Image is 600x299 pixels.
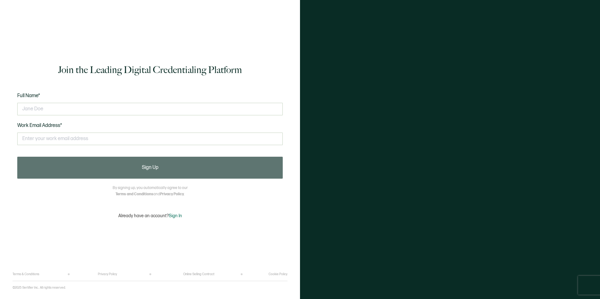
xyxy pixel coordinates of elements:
span: Sign Up [142,165,158,170]
a: Online Selling Contract [183,272,214,276]
p: ©2025 Sertifier Inc.. All rights reserved. [13,286,66,290]
h1: Join the Leading Digital Credentialing Platform [58,64,242,76]
input: Enter your work email address [17,133,283,145]
a: Terms and Conditions [115,192,153,197]
p: By signing up, you automatically agree to our and . [113,185,188,197]
button: Sign Up [17,157,283,179]
span: Sign In [169,213,182,218]
span: Work Email Address* [17,123,62,129]
span: Full Name* [17,93,40,99]
a: Cookie Policy [269,272,287,276]
a: Privacy Policy [98,272,117,276]
a: Privacy Policy [160,192,184,197]
input: Jane Doe [17,103,283,115]
p: Already have an account? [118,213,182,218]
a: Terms & Conditions [13,272,39,276]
